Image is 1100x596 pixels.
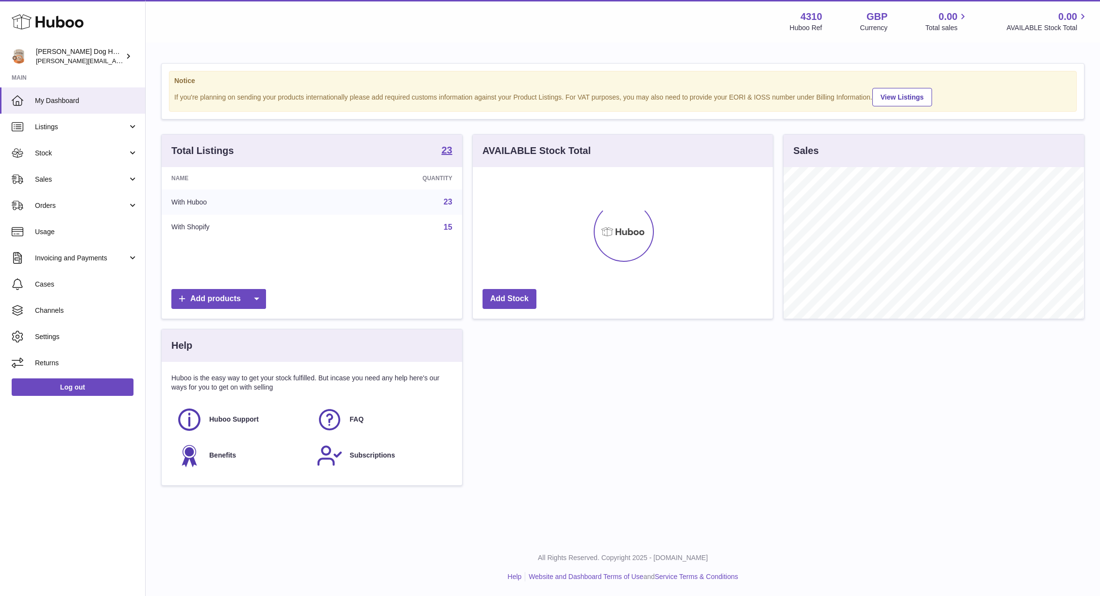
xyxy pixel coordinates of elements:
a: Log out [12,378,133,396]
span: Listings [35,122,128,132]
span: AVAILABLE Stock Total [1006,23,1088,33]
span: Cases [35,280,138,289]
a: 23 [441,145,452,157]
strong: GBP [867,10,887,23]
p: All Rights Reserved. Copyright 2025 - [DOMAIN_NAME] [153,553,1092,562]
th: Name [162,167,324,189]
a: FAQ [317,407,447,433]
a: Huboo Support [176,407,307,433]
span: Returns [35,358,138,368]
span: Usage [35,227,138,237]
a: Add products [171,289,266,309]
th: Quantity [324,167,462,189]
td: With Huboo [162,189,324,215]
span: Huboo Support [209,415,259,424]
a: 23 [444,198,452,206]
li: and [525,572,738,581]
a: Subscriptions [317,443,447,469]
strong: 4310 [800,10,822,23]
p: Huboo is the easy way to get your stock fulfilled. But incase you need any help here's our ways f... [171,374,452,392]
a: 15 [444,223,452,231]
h3: AVAILABLE Stock Total [483,144,591,157]
a: 0.00 AVAILABLE Stock Total [1006,10,1088,33]
span: Settings [35,332,138,341]
span: Sales [35,175,128,184]
h3: Total Listings [171,144,234,157]
div: Huboo Ref [790,23,822,33]
div: [PERSON_NAME] Dog House [36,47,123,66]
div: Currency [860,23,888,33]
span: 0.00 [1058,10,1077,23]
a: Add Stock [483,289,536,309]
div: If you're planning on sending your products internationally please add required customs informati... [174,86,1071,106]
a: Service Terms & Conditions [655,573,738,580]
strong: 23 [441,145,452,155]
span: Benefits [209,451,236,460]
a: 0.00 Total sales [925,10,968,33]
span: Total sales [925,23,968,33]
span: Invoicing and Payments [35,254,128,263]
h3: Sales [793,144,818,157]
span: 0.00 [939,10,958,23]
a: Benefits [176,443,307,469]
h3: Help [171,339,192,352]
a: Help [508,573,522,580]
strong: Notice [174,76,1071,85]
span: FAQ [350,415,364,424]
span: My Dashboard [35,96,138,105]
img: toby@hackneydoghouse.com [12,49,26,64]
a: Website and Dashboard Terms of Use [529,573,643,580]
a: View Listings [872,88,932,106]
span: [PERSON_NAME][EMAIL_ADDRESS][DOMAIN_NAME] [36,57,195,65]
span: Channels [35,306,138,315]
span: Subscriptions [350,451,395,460]
span: Orders [35,201,128,210]
span: Stock [35,149,128,158]
td: With Shopify [162,215,324,240]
